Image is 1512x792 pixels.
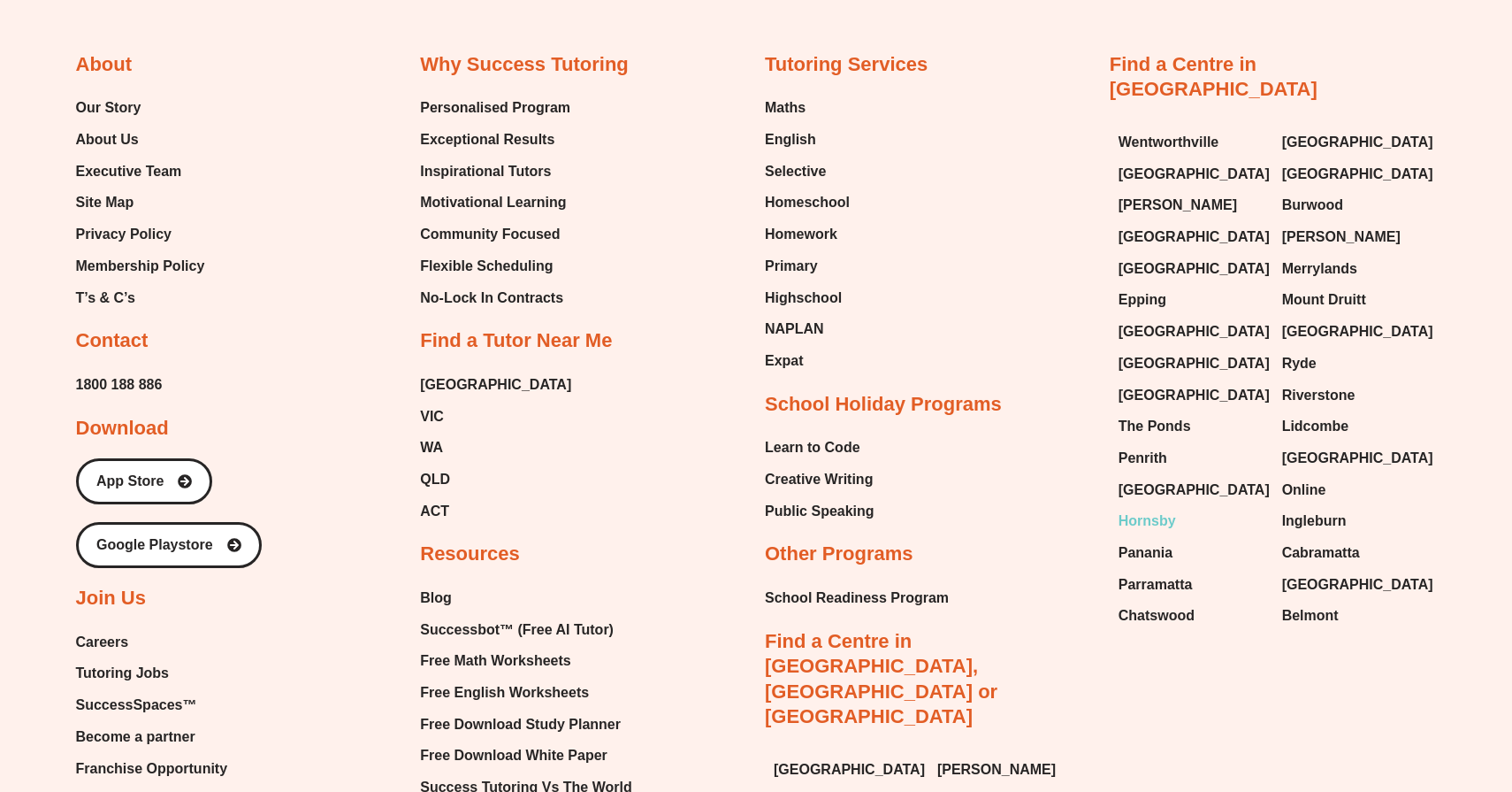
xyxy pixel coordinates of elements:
a: [PERSON_NAME] [937,757,1083,783]
a: Become a partner [76,724,228,750]
a: Successbot™ (Free AI Tutor) [420,617,631,643]
span: Panania [1119,540,1172,566]
a: [GEOGRAPHIC_DATA] [1119,477,1264,504]
a: Expat [765,348,850,374]
span: Exceptional Results [420,127,554,153]
span: QLD [420,466,450,493]
a: Exceptional Results [420,127,570,153]
a: [GEOGRAPHIC_DATA] [1119,319,1264,345]
a: Maths [765,95,850,121]
a: [GEOGRAPHIC_DATA] [1119,350,1264,377]
a: Parramatta [1119,572,1264,598]
a: [GEOGRAPHIC_DATA] [1282,445,1428,472]
span: Expat [765,348,804,374]
h2: Other Programs [765,542,913,567]
span: App Store [96,474,164,488]
span: Online [1282,477,1326,504]
h2: Find a Tutor Near Me [420,328,612,354]
a: ACT [420,498,571,525]
span: Mount Druitt [1282,287,1366,313]
span: Inspirational Tutors [420,158,551,185]
a: SuccessSpaces™ [76,692,228,719]
span: Google Playstore [96,538,213,552]
span: [GEOGRAPHIC_DATA] [1282,445,1433,472]
a: Burwood [1282,192,1428,219]
a: Public Speaking [765,498,874,525]
span: Selective [765,158,826,185]
a: Panania [1119,540,1264,566]
a: Merrylands [1282,256,1428,282]
span: Ingleburn [1282,508,1347,534]
h2: Tutoring Services [765,52,928,78]
span: [GEOGRAPHIC_DATA] [1282,129,1433,156]
a: Inspirational Tutors [420,158,570,185]
a: [GEOGRAPHIC_DATA] [1282,319,1428,345]
span: Learn to Code [765,434,860,461]
a: Homeschool [765,189,850,216]
a: Highschool [765,285,850,311]
span: [GEOGRAPHIC_DATA] [774,757,925,783]
a: The Ponds [1119,413,1264,440]
a: English [765,127,850,153]
iframe: Chat Widget [1424,707,1512,792]
a: Penrith [1119,445,1264,472]
a: About Us [76,127,205,153]
a: [GEOGRAPHIC_DATA] [1282,129,1428,156]
a: Online [1282,477,1428,504]
a: WA [420,434,571,461]
a: [GEOGRAPHIC_DATA] [1282,161,1428,188]
a: School Readiness Program [765,585,949,611]
a: Epping [1119,287,1264,313]
span: Free English Worksheets [420,680,589,706]
a: [GEOGRAPHIC_DATA] [1119,161,1264,188]
span: Riverstone [1282,382,1355,409]
span: WA [420,434,443,461]
span: [PERSON_NAME] [1282,224,1401,250]
a: Personalised Program [420,95,570,121]
span: [PERSON_NAME] [937,757,1056,783]
a: [GEOGRAPHIC_DATA] [1119,224,1264,250]
span: Blog [420,585,452,611]
a: Motivational Learning [420,189,570,216]
a: NAPLAN [765,316,850,342]
span: About Us [76,127,139,153]
a: Cabramatta [1282,540,1428,566]
span: Belmont [1282,603,1339,629]
a: Primary [765,253,850,280]
h2: About [76,52,133,78]
span: Privacy Policy [76,221,172,248]
span: Merrylands [1282,256,1357,282]
span: [GEOGRAPHIC_DATA] [1119,382,1270,409]
h2: Resources [420,542,520,567]
span: Motivational Learning [420,189,566,216]
span: The Ponds [1119,413,1191,440]
a: Privacy Policy [76,221,205,248]
span: Become a partner [76,724,195,750]
span: VIC [420,404,444,430]
span: [GEOGRAPHIC_DATA] [1282,319,1433,345]
a: Tutoring Jobs [76,660,228,687]
span: [GEOGRAPHIC_DATA] [1119,350,1270,377]
a: Blog [420,585,631,611]
span: Burwood [1282,192,1343,219]
span: Highschool [765,285,842,311]
a: App Store [76,458,212,504]
span: Our Story [76,95,141,121]
span: Parramatta [1119,572,1193,598]
a: Community Focused [420,221,570,248]
span: Wentworthville [1119,129,1219,156]
a: Hornsby [1119,508,1264,534]
span: NAPLAN [765,316,824,342]
span: Hornsby [1119,508,1176,534]
a: Free Download White Paper [420,742,631,769]
a: Free Download Study Planner [420,711,631,738]
span: [GEOGRAPHIC_DATA] [1282,161,1433,188]
h2: Contact [76,328,149,354]
a: Selective [765,158,850,185]
h2: Join Us [76,586,146,611]
a: No-Lock In Contracts [420,285,570,311]
span: Successbot™ (Free AI Tutor) [420,617,614,643]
